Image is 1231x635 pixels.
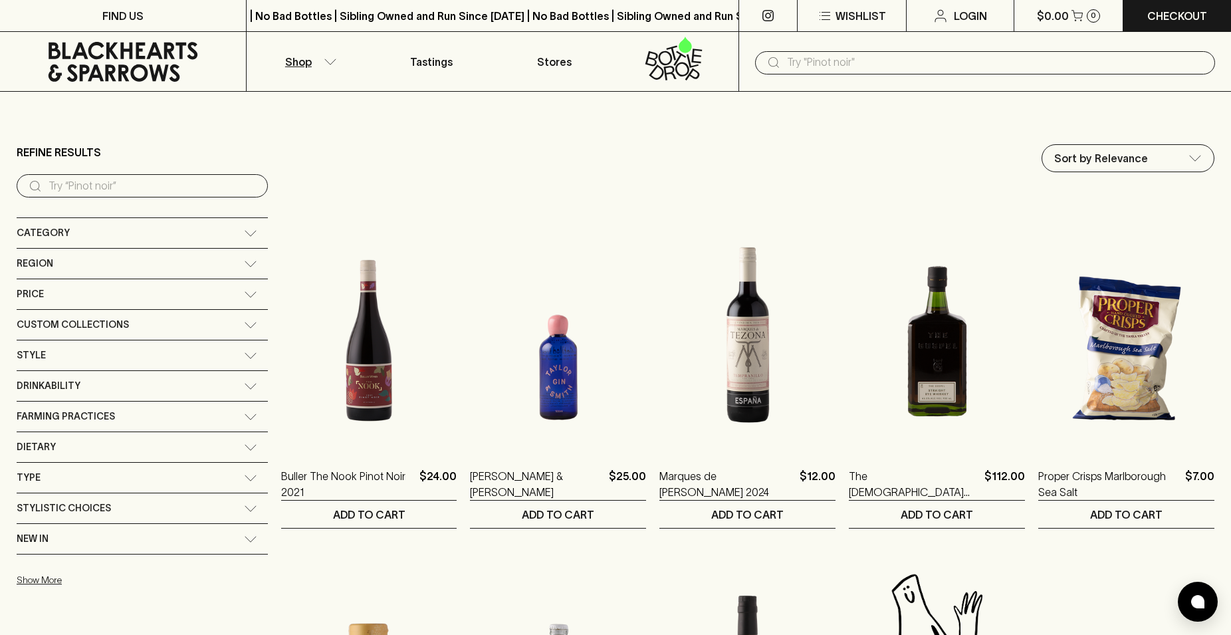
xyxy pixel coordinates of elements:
[17,279,268,309] div: Price
[281,468,415,500] a: Buller The Nook Pinot Noir 2021
[1090,507,1163,523] p: ADD TO CART
[787,52,1204,73] input: Try "Pinot noir"
[17,469,41,486] span: Type
[17,531,49,547] span: New In
[470,501,646,528] button: ADD TO CART
[17,347,46,364] span: Style
[493,32,615,91] a: Stores
[470,468,604,500] a: [PERSON_NAME] & [PERSON_NAME]
[333,507,405,523] p: ADD TO CART
[17,340,268,370] div: Style
[17,255,53,272] span: Region
[659,215,836,448] img: Marques de Tezona Tempranillo 2024
[537,54,572,70] p: Stores
[901,507,973,523] p: ADD TO CART
[522,507,594,523] p: ADD TO CART
[1091,12,1096,19] p: 0
[17,493,268,523] div: Stylistic Choices
[410,54,453,70] p: Tastings
[17,225,70,241] span: Category
[281,501,457,528] button: ADD TO CART
[1054,150,1148,166] p: Sort by Relevance
[1037,8,1069,24] p: $0.00
[609,468,646,500] p: $25.00
[1042,145,1214,172] div: Sort by Relevance
[17,317,129,333] span: Custom Collections
[17,218,268,248] div: Category
[659,501,836,528] button: ADD TO CART
[849,215,1025,448] img: The Gospel Straight Rye Whiskey
[17,567,191,594] button: Show More
[247,32,370,91] button: Shop
[849,468,979,500] a: The [DEMOGRAPHIC_DATA] Straight Rye Whiskey
[849,501,1025,528] button: ADD TO CART
[17,371,268,401] div: Drinkability
[49,176,257,197] input: Try “Pinot noir”
[1147,8,1207,24] p: Checkout
[17,500,111,517] span: Stylistic Choices
[17,310,268,340] div: Custom Collections
[281,215,457,448] img: Buller The Nook Pinot Noir 2021
[17,408,115,425] span: Farming Practices
[1038,215,1214,448] img: Proper Crisps Marlborough Sea Salt
[102,8,144,24] p: FIND US
[836,8,886,24] p: Wishlist
[954,8,987,24] p: Login
[17,439,56,455] span: Dietary
[285,54,312,70] p: Shop
[17,378,80,394] span: Drinkability
[470,215,646,448] img: Taylor & Smith Gin
[1191,595,1204,608] img: bubble-icon
[370,32,493,91] a: Tastings
[984,468,1025,500] p: $112.00
[419,468,457,500] p: $24.00
[17,524,268,554] div: New In
[711,507,784,523] p: ADD TO CART
[17,463,268,493] div: Type
[17,402,268,432] div: Farming Practices
[17,432,268,462] div: Dietary
[1038,501,1214,528] button: ADD TO CART
[659,468,794,500] a: Marques de [PERSON_NAME] 2024
[17,249,268,279] div: Region
[800,468,836,500] p: $12.00
[1038,468,1180,500] a: Proper Crisps Marlborough Sea Salt
[1185,468,1214,500] p: $7.00
[17,286,44,303] span: Price
[17,144,101,160] p: Refine Results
